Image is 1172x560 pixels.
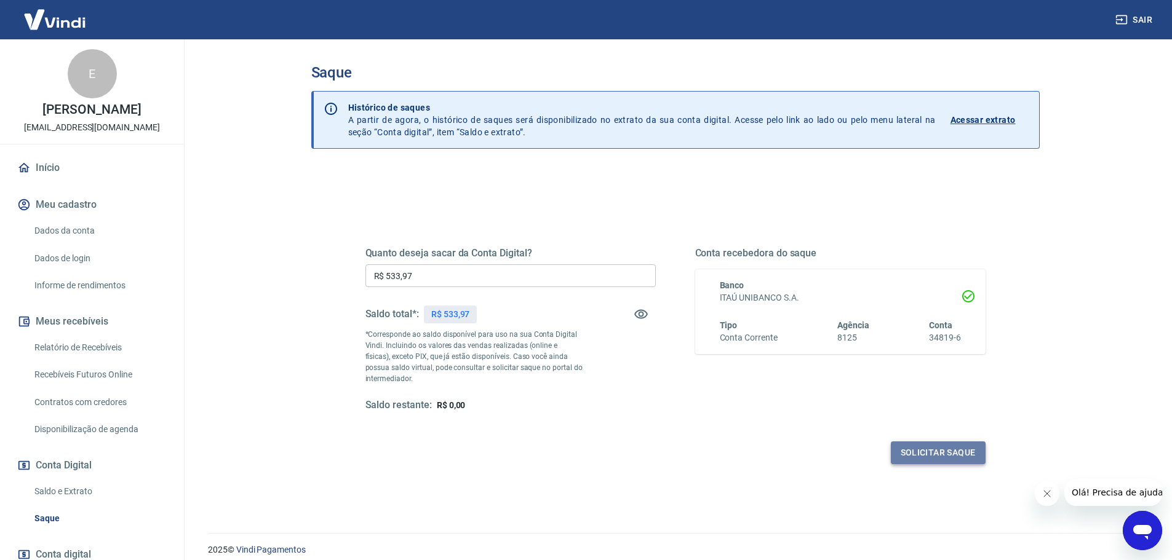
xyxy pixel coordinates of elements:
[951,101,1029,138] a: Acessar extrato
[311,64,1040,81] h3: Saque
[24,121,160,134] p: [EMAIL_ADDRESS][DOMAIN_NAME]
[365,247,656,259] h5: Quanto deseja sacar da Conta Digital?
[15,1,95,38] img: Vindi
[348,101,936,138] p: A partir de agora, o histórico de saques será disponibilizado no extrato da sua conta digital. Ac...
[348,101,936,114] p: Histórico de saques
[365,399,432,412] h5: Saldo restante:
[208,543,1142,556] p: 2025 ©
[15,154,169,181] a: Início
[837,320,869,330] span: Agência
[30,479,169,504] a: Saldo e Extrato
[42,103,141,116] p: [PERSON_NAME]
[15,308,169,335] button: Meus recebíveis
[891,441,986,464] button: Solicitar saque
[951,114,1016,126] p: Acessar extrato
[1123,511,1162,550] iframe: Botão para abrir a janela de mensagens
[30,362,169,387] a: Recebíveis Futuros Online
[15,452,169,479] button: Conta Digital
[15,191,169,218] button: Meu cadastro
[365,308,419,320] h5: Saldo total*:
[30,273,169,298] a: Informe de rendimentos
[1113,9,1157,31] button: Sair
[30,417,169,442] a: Disponibilização de agenda
[30,390,169,415] a: Contratos com credores
[30,246,169,271] a: Dados de login
[236,545,306,554] a: Vindi Pagamentos
[720,280,744,290] span: Banco
[365,329,583,384] p: *Corresponde ao saldo disponível para uso na sua Conta Digital Vindi. Incluindo os valores das ve...
[431,308,470,321] p: R$ 533,97
[437,400,466,410] span: R$ 0,00
[929,331,961,344] h6: 34819-6
[720,331,778,344] h6: Conta Corrente
[720,320,738,330] span: Tipo
[695,247,986,259] h5: Conta recebedora do saque
[1064,479,1162,506] iframe: Mensagem da empresa
[7,9,103,18] span: Olá! Precisa de ajuda?
[720,291,961,304] h6: ITAÚ UNIBANCO S.A.
[30,335,169,360] a: Relatório de Recebíveis
[929,320,952,330] span: Conta
[837,331,869,344] h6: 8125
[1035,481,1059,506] iframe: Fechar mensagem
[30,218,169,243] a: Dados da conta
[68,49,117,98] div: E
[30,506,169,531] a: Saque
